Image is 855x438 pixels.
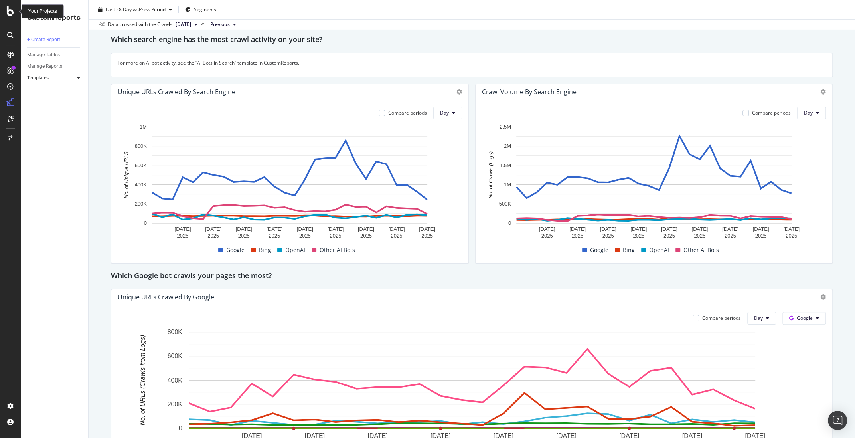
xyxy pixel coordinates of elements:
[27,36,60,44] div: + Create Report
[118,88,235,96] div: Unique URLs Crawled By Search Engine
[118,59,826,66] p: For more on AI bot activity, see the “AI Bots in Search” template in CustomReports.
[139,335,146,425] text: No. of URLs (Crawls from Logs)
[590,245,608,255] span: Google
[111,34,322,46] h2: Which search engine has the most crawl activity on your site?
[259,245,271,255] span: Bing
[118,123,462,244] svg: A chart.
[297,226,313,232] text: [DATE]
[27,74,49,82] div: Templates
[508,220,511,226] text: 0
[358,226,374,232] text: [DATE]
[238,233,250,239] text: 2025
[691,226,708,232] text: [DATE]
[782,312,826,325] button: Google
[135,200,147,206] text: 200K
[630,226,647,232] text: [DATE]
[488,151,494,198] text: No. of Crawls (Logs)
[499,200,511,206] text: 500K
[683,245,719,255] span: Other AI Bots
[28,8,57,15] div: Your Projects
[504,143,511,149] text: 2M
[623,245,635,255] span: Bing
[123,151,129,198] text: No. of Unique URLS
[388,109,427,116] div: Compare periods
[828,411,847,430] div: Open Intercom Messenger
[752,109,791,116] div: Compare periods
[172,20,201,29] button: [DATE]
[108,21,172,28] div: Data crossed with the Crawls
[134,6,166,13] span: vs Prev. Period
[269,233,280,239] text: 2025
[702,315,741,321] div: Compare periods
[111,270,272,283] h2: Which Google bot crawls your pages the most?
[168,353,183,359] text: 600K
[482,88,577,96] div: Crawl Volume By Search Engine
[747,312,776,325] button: Day
[144,220,147,226] text: 0
[179,425,182,432] text: 0
[111,84,469,264] div: Unique URLs Crawled By Search EngineCompare periodsDayA chart.GoogleBingOpenAIOther AI Bots
[182,3,219,16] button: Segments
[176,21,191,28] span: 2025 Sep. 22nd
[500,124,511,130] text: 2.5M
[177,233,189,239] text: 2025
[482,123,826,244] svg: A chart.
[504,181,511,187] text: 1M
[205,226,221,232] text: [DATE]
[440,109,449,116] span: Day
[111,270,833,283] div: Which Google bot crawls your pages the most?
[226,245,245,255] span: Google
[210,21,230,28] span: Previous
[27,51,83,59] a: Manage Tables
[572,233,583,239] text: 2025
[27,36,83,44] a: + Create Report
[194,6,216,13] span: Segments
[633,233,644,239] text: 2025
[27,74,75,82] a: Templates
[207,20,239,29] button: Previous
[327,226,344,232] text: [DATE]
[804,109,813,116] span: Day
[135,181,147,187] text: 400K
[391,233,402,239] text: 2025
[106,6,134,13] span: Last 28 Days
[135,162,147,168] text: 600K
[694,233,705,239] text: 2025
[95,3,175,16] button: Last 28 DaysvsPrev. Period
[299,233,311,239] text: 2025
[140,124,147,130] text: 1M
[602,233,614,239] text: 2025
[27,51,60,59] div: Manage Tables
[539,226,555,232] text: [DATE]
[135,143,147,149] text: 800K
[661,226,677,232] text: [DATE]
[236,226,252,232] text: [DATE]
[541,233,553,239] text: 2025
[433,107,462,119] button: Day
[500,162,511,168] text: 1.5M
[663,233,675,239] text: 2025
[649,245,669,255] span: OpenAI
[330,233,341,239] text: 2025
[797,315,813,321] span: Google
[600,226,616,232] text: [DATE]
[783,226,800,232] text: [DATE]
[421,233,433,239] text: 2025
[118,293,214,301] div: Unique URLs Crawled By Google
[168,329,183,335] text: 800K
[752,226,769,232] text: [DATE]
[569,226,586,232] text: [DATE]
[168,400,183,407] text: 200K
[27,62,83,71] a: Manage Reports
[320,245,355,255] span: Other AI Bots
[724,233,736,239] text: 2025
[266,226,282,232] text: [DATE]
[797,107,826,119] button: Day
[111,34,833,46] div: Which search engine has the most crawl activity on your site?
[111,53,833,77] div: For more on AI bot activity, see the “AI Bots in Search” template in CustomReports.
[175,226,191,232] text: [DATE]
[201,20,207,27] span: vs
[285,245,305,255] span: OpenAI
